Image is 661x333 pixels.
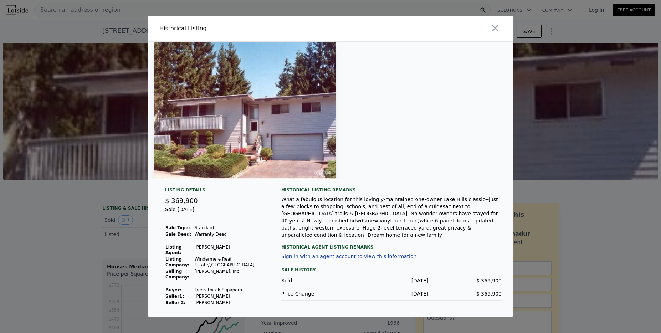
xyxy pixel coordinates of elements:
td: Windermere Real Estate/[GEOGRAPHIC_DATA] [194,256,264,268]
img: Property Img [154,42,336,179]
span: $ 369,900 [476,278,502,283]
td: [PERSON_NAME], Inc. [194,268,264,280]
strong: Selling Company: [165,269,189,280]
strong: Sale Deed: [165,232,191,237]
strong: Buyer : [165,287,181,292]
td: [PERSON_NAME] [194,299,264,306]
strong: Listing Agent: [165,245,182,255]
div: Sale History [281,266,502,274]
td: [PERSON_NAME] [194,244,264,256]
div: Sold [DATE] [165,206,264,219]
td: Treeratpitak Supaporn [194,287,264,293]
button: Sign in with an agent account to view this information [281,253,416,259]
strong: Seller 2: [165,300,185,305]
div: Listing Details [165,187,264,196]
td: Warranty Deed [194,231,264,237]
strong: Listing Company: [165,257,189,267]
span: $ 369,900 [476,291,502,297]
div: [DATE] [355,277,428,284]
div: What a fabulous location for this lovingly-maintained one-owner Lake Hills classic--just a few bl... [281,196,502,239]
td: [PERSON_NAME] [194,293,264,299]
div: Sold [281,277,355,284]
div: Historical Agent Listing Remarks [281,239,502,250]
td: Standard [194,225,264,231]
div: Historical Listing [159,24,328,33]
strong: Sale Type: [165,225,190,230]
strong: Seller 1 : [165,294,184,299]
div: [DATE] [355,290,428,297]
span: $ 369,900 [165,197,198,204]
div: Historical Listing remarks [281,187,502,193]
div: Price Change [281,290,355,297]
